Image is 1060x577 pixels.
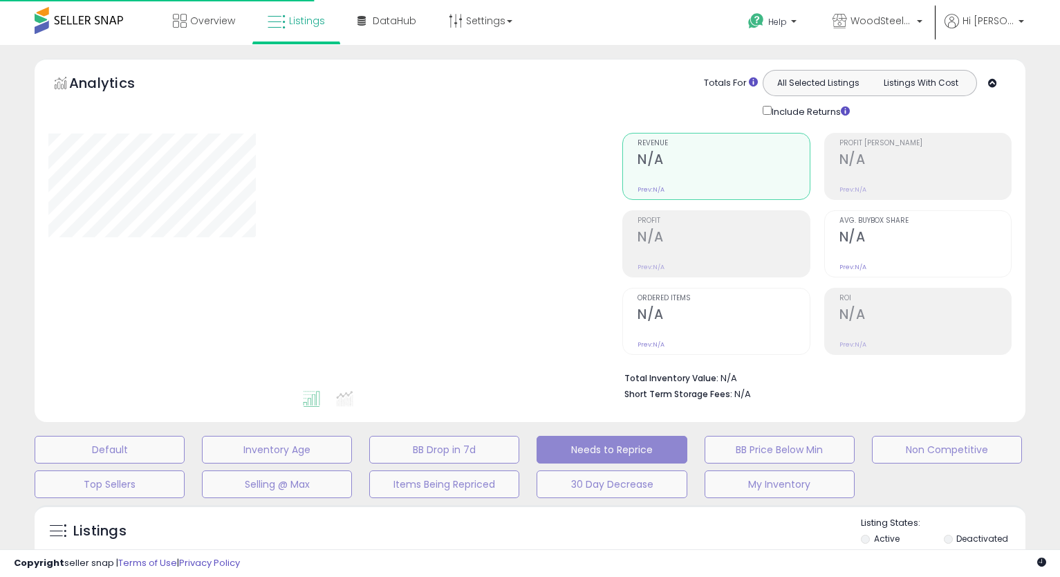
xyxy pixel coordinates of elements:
span: Revenue [638,140,809,147]
h2: N/A [839,152,1011,170]
button: Listings With Cost [869,74,972,92]
span: Overview [190,14,235,28]
small: Prev: N/A [839,263,866,271]
h2: N/A [638,306,809,325]
b: Short Term Storage Fees: [624,388,732,400]
span: DataHub [373,14,416,28]
h2: N/A [839,229,1011,248]
span: WoodSteelTools [850,14,913,28]
button: Selling @ Max [202,470,352,498]
button: Items Being Repriced [369,470,519,498]
small: Prev: N/A [839,185,866,194]
h2: N/A [638,152,809,170]
h2: N/A [638,229,809,248]
span: Profit [PERSON_NAME] [839,140,1011,147]
h2: N/A [839,306,1011,325]
span: Help [768,16,787,28]
div: Include Returns [752,103,866,119]
button: Inventory Age [202,436,352,464]
small: Prev: N/A [638,263,664,271]
small: Prev: N/A [839,340,866,349]
small: Prev: N/A [638,185,664,194]
a: Hi [PERSON_NAME] [945,14,1024,45]
button: 30 Day Decrease [537,470,687,498]
button: Needs to Reprice [537,436,687,464]
button: BB Drop in 7d [369,436,519,464]
button: BB Price Below Min [705,436,855,464]
a: Help [737,2,810,45]
b: Total Inventory Value: [624,372,718,384]
h5: Analytics [69,73,162,96]
li: N/A [624,369,1001,385]
span: Avg. Buybox Share [839,217,1011,225]
span: N/A [734,387,751,401]
span: Ordered Items [638,295,809,302]
button: Top Sellers [35,470,185,498]
button: Non Competitive [872,436,1022,464]
span: Hi [PERSON_NAME] [963,14,1014,28]
span: ROI [839,295,1011,302]
div: seller snap | | [14,557,240,570]
span: Profit [638,217,809,225]
button: All Selected Listings [767,74,870,92]
button: Default [35,436,185,464]
small: Prev: N/A [638,340,664,349]
button: My Inventory [705,470,855,498]
i: Get Help [747,12,765,30]
span: Listings [289,14,325,28]
div: Totals For [704,77,758,90]
strong: Copyright [14,556,64,569]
